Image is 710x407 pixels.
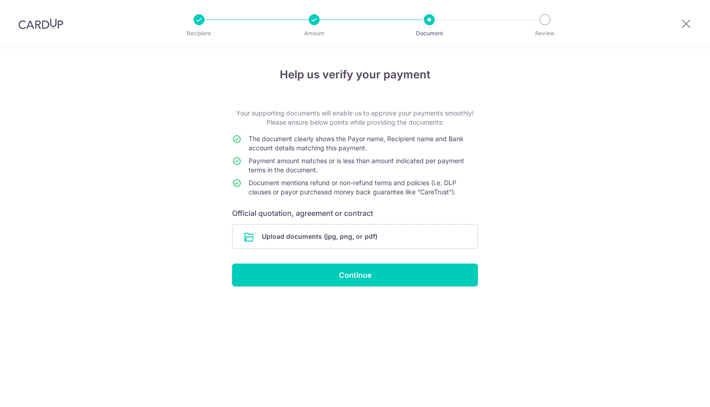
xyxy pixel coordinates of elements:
[232,208,478,219] h6: Official quotation, agreement or contract
[232,264,478,286] input: Continue
[249,135,464,152] span: The document clearly shows the Payor name, Recipient name and Bank account details matching this ...
[511,29,579,38] p: Review
[232,66,478,83] h4: Help us verify your payment
[651,379,701,402] iframe: Opens a widget where you can find more information
[280,29,348,38] p: Amount
[18,18,63,29] img: CardUp
[232,109,478,127] p: Your supporting documents will enable us to approve your payments smoothly! Please ensure below p...
[249,157,464,174] span: Payment amount matches or is less than amount indicated per payment terms in the document.
[249,179,456,196] span: Document mentions refund or non-refund terms and policies (i.e. DLP clauses or payor purchased mo...
[165,29,233,38] p: Recipient
[395,29,463,38] p: Document
[232,224,478,249] div: Upload documents (jpg, png, or pdf)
